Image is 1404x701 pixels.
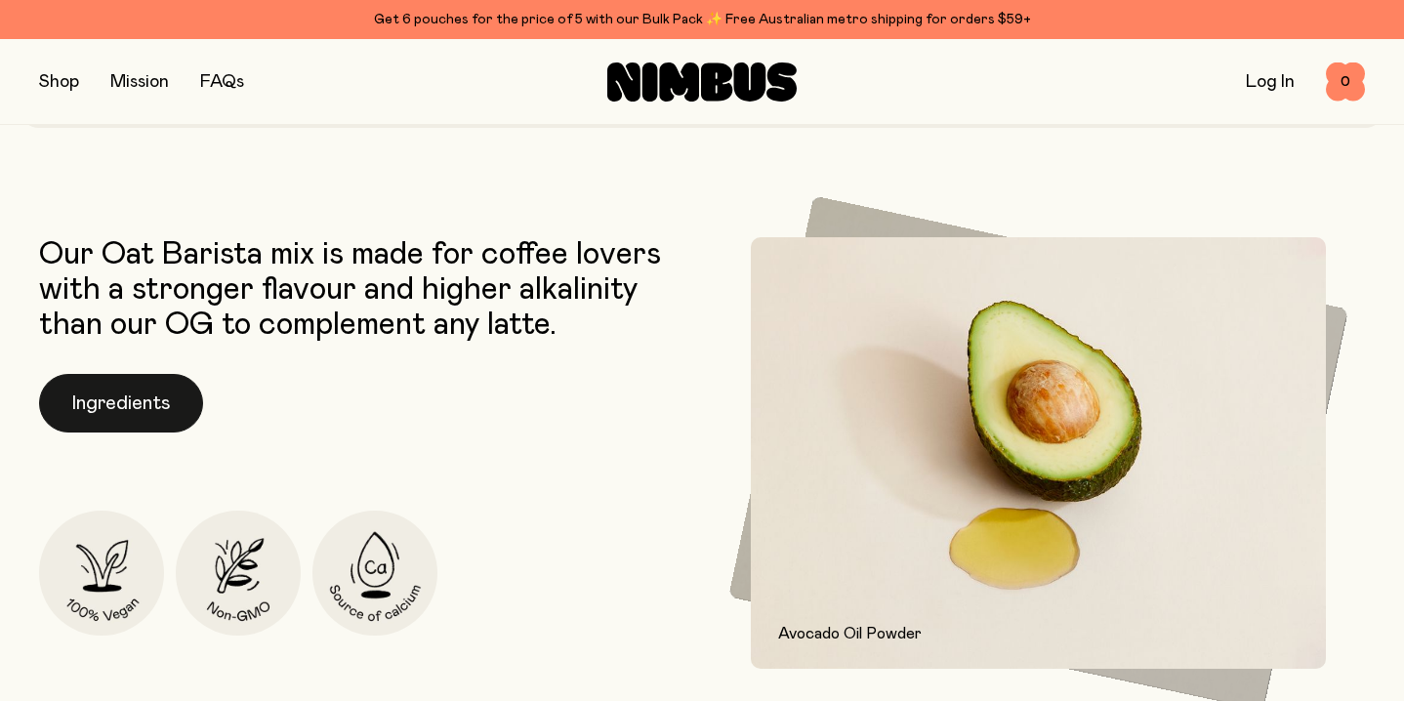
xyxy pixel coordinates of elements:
[751,237,1326,669] img: Avocado and avocado oil
[39,237,692,343] p: Our Oat Barista mix is made for coffee lovers with a stronger flavour and higher alkalinity than ...
[1326,62,1365,102] button: 0
[778,622,1299,645] p: Avocado Oil Powder
[39,8,1365,31] div: Get 6 pouches for the price of 5 with our Bulk Pack ✨ Free Australian metro shipping for orders $59+
[39,374,203,433] button: Ingredients
[110,73,169,91] a: Mission
[1246,73,1295,91] a: Log In
[200,73,244,91] a: FAQs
